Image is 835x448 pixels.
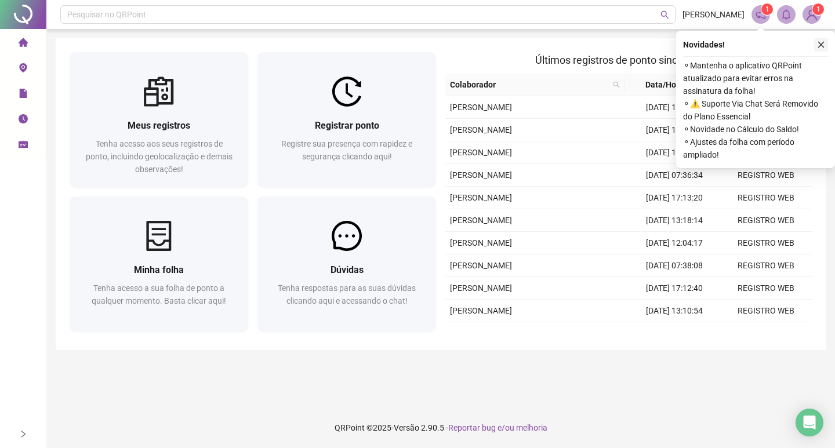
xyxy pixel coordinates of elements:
span: search [613,81,620,88]
a: Registrar pontoRegistre sua presença com rapidez e segurança clicando aqui! [257,52,436,187]
span: [PERSON_NAME] [450,170,512,180]
span: Reportar bug e/ou melhoria [448,423,547,432]
td: [DATE] 12:04:17 [629,232,720,254]
span: ⚬ Ajustes da folha com período ampliado! [683,136,828,161]
span: Registrar ponto [315,120,379,131]
span: [PERSON_NAME] [450,261,512,270]
td: REGISTRO WEB [720,300,812,322]
a: Meus registrosTenha acesso aos seus registros de ponto, incluindo geolocalização e demais observa... [70,52,248,187]
span: schedule [19,134,28,158]
td: [DATE] 13:18:14 [629,209,720,232]
td: REGISTRO WEB [720,232,812,254]
td: [DATE] 13:08:52 [629,119,720,141]
td: [DATE] 17:13:20 [629,187,720,209]
span: notification [756,9,766,20]
span: ⚬ Mantenha o aplicativo QRPoint atualizado para evitar erros na assinatura da folha! [683,59,828,97]
td: REGISTRO WEB [720,187,812,209]
span: search [660,10,669,19]
span: [PERSON_NAME] [682,8,745,21]
span: Últimos registros de ponto sincronizados [535,54,723,66]
span: [PERSON_NAME] [450,306,512,315]
th: Data/Hora [625,74,714,96]
span: Data/Hora [629,78,700,91]
span: [PERSON_NAME] [450,238,512,247]
a: DúvidasTenha respostas para as suas dúvidas clicando aqui e acessando o chat! [257,196,436,332]
span: ⚬ Novidade no Cálculo do Saldo! [683,123,828,136]
td: [DATE] 12:08:39 [629,322,720,345]
img: 89100 [803,6,821,23]
span: Dúvidas [331,264,364,275]
td: [DATE] 13:10:54 [629,300,720,322]
td: REGISTRO WEB [720,277,812,300]
td: REGISTRO WEB [720,209,812,232]
span: 1 [765,5,769,13]
td: [DATE] 07:38:08 [629,254,720,277]
span: Tenha respostas para as suas dúvidas clicando aqui e acessando o chat! [278,283,416,305]
td: [DATE] 12:02:07 [629,141,720,164]
div: Open Intercom Messenger [796,409,823,436]
td: [DATE] 17:12:40 [629,277,720,300]
span: Meus registros [128,120,190,131]
span: [PERSON_NAME] [450,125,512,134]
sup: 1 [761,3,773,15]
span: Tenha acesso aos seus registros de ponto, incluindo geolocalização e demais observações! [86,139,233,174]
span: home [19,32,28,56]
td: REGISTRO WEB [720,164,812,187]
span: [PERSON_NAME] [450,283,512,293]
span: [PERSON_NAME] [450,148,512,157]
span: [PERSON_NAME] [450,216,512,225]
span: Versão [394,423,419,432]
span: [PERSON_NAME] [450,193,512,202]
span: close [817,41,825,49]
span: search [611,76,622,93]
span: ⚬ ⚠️ Suporte Via Chat Será Removido do Plano Essencial [683,97,828,123]
span: right [19,430,27,438]
span: Novidades ! [683,38,725,51]
span: bell [781,9,792,20]
span: Registre sua presença com rapidez e segurança clicando aqui! [281,139,412,161]
span: Tenha acesso a sua folha de ponto a qualquer momento. Basta clicar aqui! [92,283,226,305]
sup: Atualize o seu contato no menu Meus Dados [812,3,824,15]
td: REGISTRO WEB [720,254,812,277]
span: 1 [816,5,821,13]
td: REGISTRO WEB [720,322,812,345]
footer: QRPoint © 2025 - 2.90.5 - [46,407,835,448]
span: environment [19,58,28,81]
a: Minha folhaTenha acesso a sua folha de ponto a qualquer momento. Basta clicar aqui! [70,196,248,332]
span: clock-circle [19,109,28,132]
td: [DATE] 17:13:26 [629,96,720,119]
span: file [19,83,28,107]
td: [DATE] 07:36:34 [629,164,720,187]
span: Minha folha [134,264,184,275]
span: [PERSON_NAME] [450,103,512,112]
span: Colaborador [450,78,608,91]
